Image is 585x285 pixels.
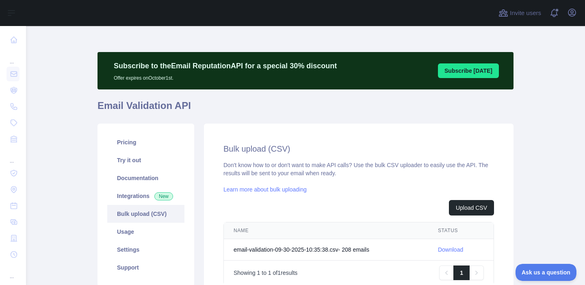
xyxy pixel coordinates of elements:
td: email-validation-09-30-2025-10:35:38.csv - 208 email s [224,239,428,261]
span: Invite users [510,9,541,18]
span: 1 [257,270,260,276]
iframe: Toggle Customer Support [516,264,577,281]
span: New [154,192,173,200]
a: Try it out [107,151,184,169]
a: Documentation [107,169,184,187]
nav: Pagination [439,265,484,280]
div: ... [6,263,19,280]
div: ... [6,49,19,65]
p: Showing to of results [234,269,297,277]
a: 1 [453,265,470,280]
a: Download [438,246,463,253]
button: Invite users [497,7,543,20]
th: NAME [224,222,428,239]
span: 1 [277,270,281,276]
a: Bulk upload (CSV) [107,205,184,223]
a: Integrations New [107,187,184,205]
span: 1 [268,270,271,276]
div: ... [6,148,19,164]
button: Subscribe [DATE] [438,63,499,78]
a: Settings [107,241,184,259]
h2: Bulk upload (CSV) [223,143,494,154]
p: Offer expires on October 1st. [114,72,337,81]
h1: Email Validation API [97,99,513,119]
p: Subscribe to the Email Reputation API for a special 30 % discount [114,60,337,72]
th: STATUS [428,222,494,239]
a: Support [107,259,184,276]
button: Upload CSV [449,200,494,215]
a: Learn more about bulk uploading [223,186,307,193]
a: Usage [107,223,184,241]
a: Pricing [107,133,184,151]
